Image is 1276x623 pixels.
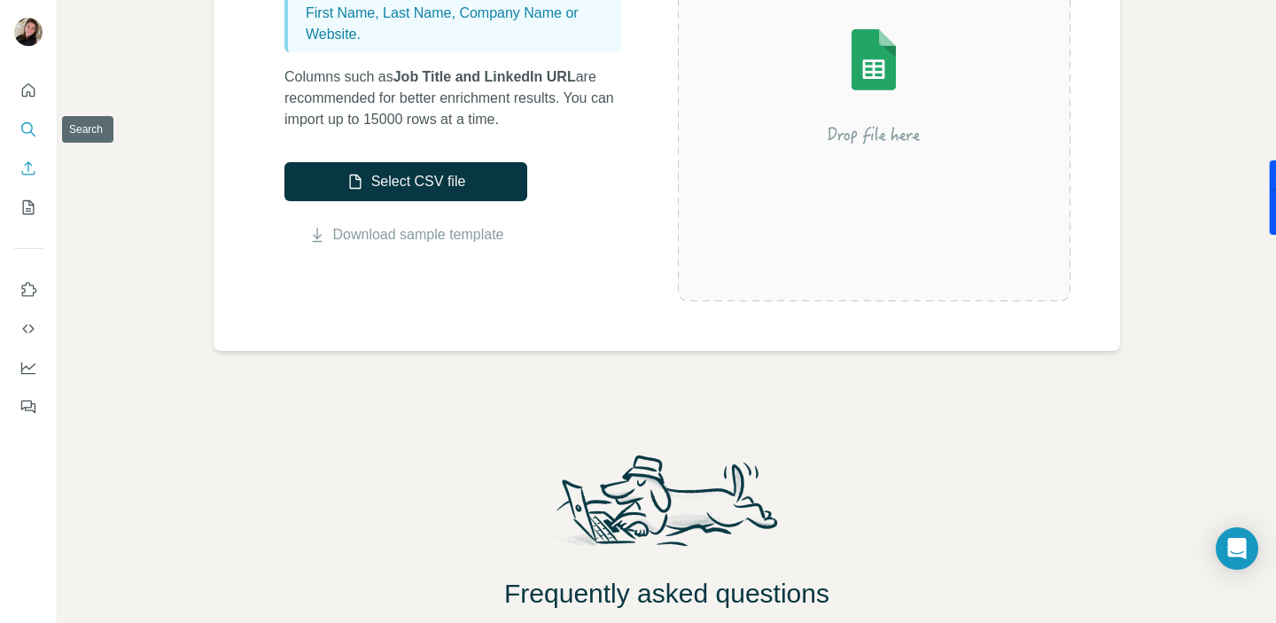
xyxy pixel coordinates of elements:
[14,152,43,184] button: Enrich CSV
[14,191,43,223] button: My lists
[284,224,527,245] button: Download sample template
[14,313,43,345] button: Use Surfe API
[14,391,43,423] button: Feedback
[14,274,43,306] button: Use Surfe on LinkedIn
[333,224,504,245] a: Download sample template
[14,74,43,106] button: Quick start
[284,66,639,130] p: Columns such as are recommended for better enrichment results. You can import up to 15000 rows at...
[306,3,614,45] p: First Name, Last Name, Company Name or Website.
[284,162,527,201] button: Select CSV file
[540,450,795,564] img: Surfe Mascot Illustration
[58,578,1276,610] h2: Frequently asked questions
[14,352,43,384] button: Dashboard
[393,69,576,84] span: Job Title and LinkedIn URL
[14,18,43,46] img: Avatar
[14,113,43,145] button: Search
[1216,527,1258,570] div: Open Intercom Messenger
